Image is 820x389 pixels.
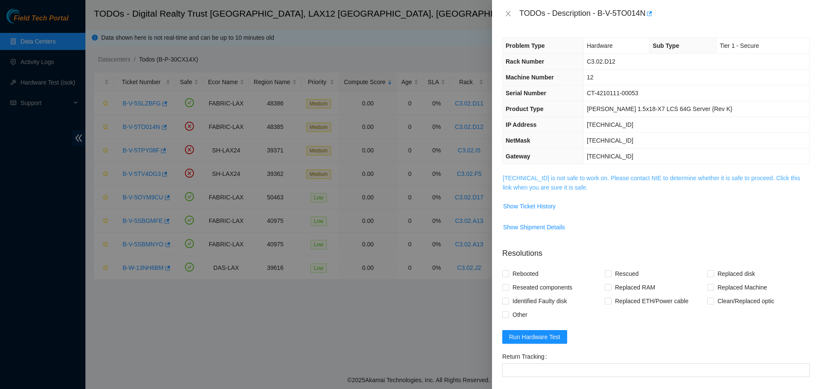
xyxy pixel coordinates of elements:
span: Replaced RAM [612,281,659,294]
span: close [505,10,512,17]
span: Replaced Machine [714,281,770,294]
span: CT-4210111-00053 [587,90,638,97]
label: Return Tracking [502,350,551,363]
span: [TECHNICAL_ID] [587,121,633,128]
span: [TECHNICAL_ID] [587,137,633,144]
span: C3.02.D12 [587,58,615,65]
span: Machine Number [506,74,554,81]
span: Tier 1 - Secure [720,42,759,49]
span: Gateway [506,153,530,160]
span: Run Hardware Test [509,332,560,342]
span: Replaced ETH/Power cable [612,294,692,308]
input: Return Tracking [502,363,810,377]
button: Close [502,10,514,18]
button: Show Shipment Details [503,220,565,234]
span: NetMask [506,137,530,144]
span: Serial Number [506,90,546,97]
span: Product Type [506,105,543,112]
span: Show Ticket History [503,202,556,211]
span: Hardware [587,42,613,49]
span: Rescued [612,267,642,281]
span: Rebooted [509,267,542,281]
span: Clean/Replaced optic [714,294,778,308]
span: Show Shipment Details [503,222,565,232]
button: Show Ticket History [503,199,556,213]
p: Resolutions [502,241,810,259]
div: TODOs - Description - B-V-5TO014N [519,7,810,20]
button: Run Hardware Test [502,330,567,344]
span: [PERSON_NAME] 1.5x18-X7 LCS 64G Server {Rev K} [587,105,732,112]
span: [TECHNICAL_ID] [587,153,633,160]
span: Problem Type [506,42,545,49]
span: Rack Number [506,58,544,65]
span: IP Address [506,121,536,128]
span: Identified Faulty disk [509,294,571,308]
span: Sub Type [653,42,679,49]
span: Reseated components [509,281,576,294]
span: Other [509,308,531,322]
a: [TECHNICAL_ID] is not safe to work on. Please contact NIE to determine whether it is safe to proc... [503,175,800,191]
span: Replaced disk [714,267,758,281]
span: 12 [587,74,594,81]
